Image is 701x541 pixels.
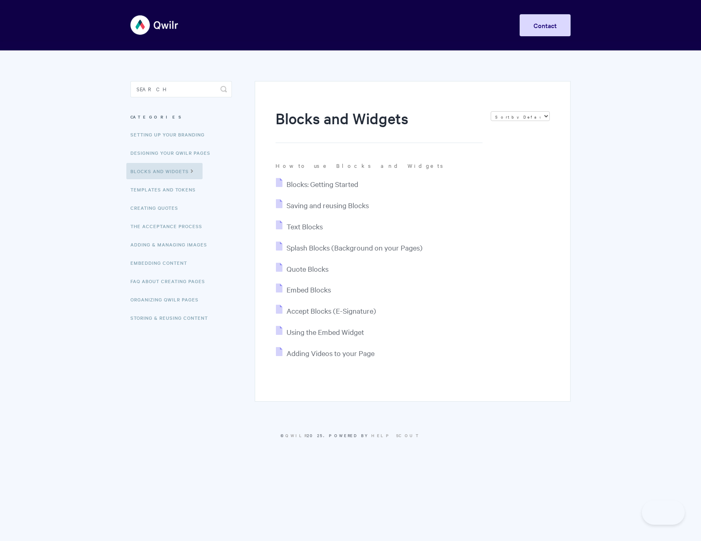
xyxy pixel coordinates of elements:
[287,348,375,358] span: Adding Videos to your Page
[276,264,328,273] a: Quote Blocks
[287,327,364,336] span: Using the Embed Widget
[276,327,364,336] a: Using the Embed Widget
[130,110,232,124] h3: Categories
[276,222,323,231] a: Text Blocks
[130,236,213,253] a: Adding & Managing Images
[287,179,358,189] span: Blocks: Getting Started
[491,111,550,121] select: Page reloads on selection
[287,264,328,273] span: Quote Blocks
[285,432,307,438] a: Qwilr
[520,14,571,36] a: Contact
[130,291,205,308] a: Organizing Qwilr Pages
[329,432,421,438] span: Powered by
[287,243,423,252] span: Splash Blocks (Background on your Pages)
[276,306,376,315] a: Accept Blocks (E-Signature)
[130,310,214,326] a: Storing & Reusing Content
[130,432,571,439] p: © 2025.
[130,181,202,198] a: Templates and Tokens
[642,500,685,525] iframe: Toggle Customer Support
[371,432,421,438] a: Help Scout
[276,243,423,252] a: Splash Blocks (Background on your Pages)
[287,200,369,210] span: Saving and reusing Blocks
[130,10,179,40] img: Qwilr Help Center
[287,306,376,315] span: Accept Blocks (E-Signature)
[276,348,375,358] a: Adding Videos to your Page
[130,81,232,97] input: Search
[130,255,193,271] a: Embedding Content
[276,162,550,169] p: How to use Blocks and Widgets
[276,108,483,143] h1: Blocks and Widgets
[126,163,203,179] a: Blocks and Widgets
[276,179,358,189] a: Blocks: Getting Started
[287,285,331,294] span: Embed Blocks
[276,285,331,294] a: Embed Blocks
[130,218,208,234] a: The Acceptance Process
[287,222,323,231] span: Text Blocks
[276,200,369,210] a: Saving and reusing Blocks
[130,273,211,289] a: FAQ About Creating Pages
[130,126,211,143] a: Setting up your Branding
[130,200,184,216] a: Creating Quotes
[130,145,216,161] a: Designing Your Qwilr Pages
